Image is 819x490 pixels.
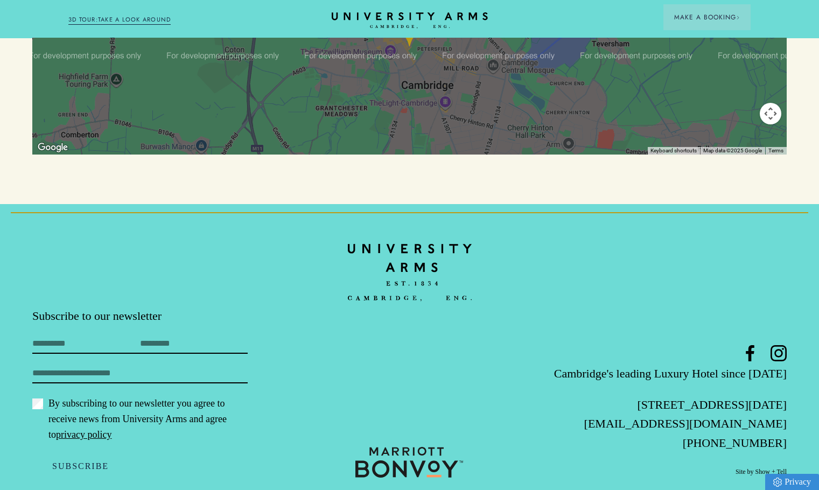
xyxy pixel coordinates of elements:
[674,12,740,22] span: Make a Booking
[35,141,71,155] img: Google
[332,12,488,29] a: Home
[32,398,43,409] input: By subscribing to our newsletter you agree to receive news from University Arms and agree topriva...
[736,16,740,19] img: Arrow icon
[32,455,129,478] button: Subscribe
[703,148,762,153] span: Map data ©2025 Google
[683,436,787,450] a: [PHONE_NUMBER]
[650,147,697,155] button: Keyboard shortcuts
[535,395,787,414] p: [STREET_ADDRESS][DATE]
[56,429,111,440] a: privacy policy
[742,345,758,361] a: Facebook
[663,4,751,30] button: Make a BookingArrow icon
[348,236,472,308] a: Home
[765,474,819,490] a: Privacy
[348,236,472,309] img: bc90c398f2f6aa16c3ede0e16ee64a97.svg
[355,447,463,478] img: 0b373a9250846ddb45707c9c41e4bd95.svg
[32,396,248,443] label: By subscribing to our newsletter you agree to receive news from University Arms and agree to
[771,345,787,361] a: Instagram
[535,364,787,383] p: Cambridge's leading Luxury Hotel since [DATE]
[35,141,71,155] a: Open this area in Google Maps (opens a new window)
[773,478,782,487] img: Privacy
[584,417,787,430] a: [EMAIL_ADDRESS][DOMAIN_NAME]
[768,148,783,153] a: Terms (opens in new tab)
[32,308,284,324] p: Subscribe to our newsletter
[736,467,787,477] a: Site by Show + Tell
[68,15,171,25] a: 3D TOUR:TAKE A LOOK AROUND
[760,103,781,124] button: Map camera controls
